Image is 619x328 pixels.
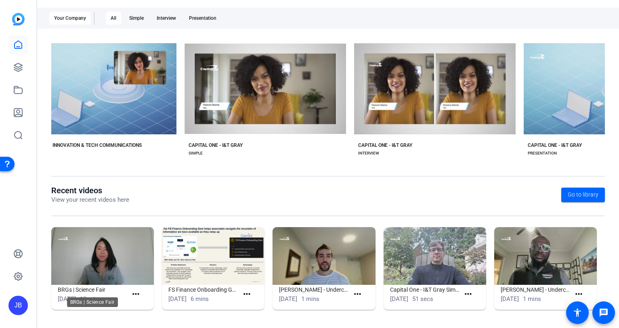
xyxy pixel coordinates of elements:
span: 1 mins [301,295,319,303]
div: All [106,12,121,25]
mat-icon: more_horiz [353,289,363,299]
mat-icon: more_horiz [463,289,473,299]
mat-icon: accessibility [573,308,582,318]
div: CAPITAL ONE - I&T GRAY [528,142,582,148]
span: Go to library [568,190,598,199]
p: View your recent videos here [51,195,129,205]
span: 51 secs [412,295,433,303]
mat-icon: more_horiz [242,289,252,299]
div: CAPITAL ONE - I&T GRAY [358,142,412,148]
div: SIMPLE [189,150,203,157]
h1: [PERSON_NAME] - Undercover Heroes [501,285,571,295]
div: PRESENTATION [528,150,557,157]
span: 1 mins [523,295,541,303]
h1: FS Finance Onboarding Gem [168,285,238,295]
span: 6 mins [191,295,209,303]
a: Go to library [561,188,605,202]
div: Interview [152,12,181,25]
h1: Recent videos [51,186,129,195]
h1: Capital One - I&T Gray Simple (51604) [390,285,460,295]
span: [DATE] [279,295,297,303]
img: FS Finance Onboarding Gem [162,227,264,285]
div: INTERVIEW [358,150,379,157]
div: CAPITAL ONE - I&T GRAY [189,142,243,148]
div: CAPITAL ONE - INNOVATION & TECH COMMUNICATIONS [19,142,142,148]
div: BRGs | Science Fair [67,297,118,307]
span: [DATE] [501,295,519,303]
img: Capital One - I&T Gray Simple (51604) [384,227,486,285]
span: [DATE] [390,295,408,303]
span: [DATE] [168,295,187,303]
img: blue-gradient.svg [12,13,25,25]
mat-icon: more_horiz [574,289,584,299]
div: Simple [124,12,149,25]
img: Tosan Olley - Undercover Heroes [494,227,597,285]
h1: [PERSON_NAME] - Undercover Heroes [279,285,349,295]
img: BRGs | Science Fair [51,227,154,285]
div: JB [8,296,28,315]
mat-icon: more_horiz [131,289,141,299]
div: Your Company [49,12,91,25]
img: Julian - Undercover Heroes [273,227,375,285]
h1: BRGs | Science Fair [58,285,128,295]
mat-icon: message [599,308,609,318]
span: [DATE] [58,295,76,303]
div: Presentation [184,12,221,25]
